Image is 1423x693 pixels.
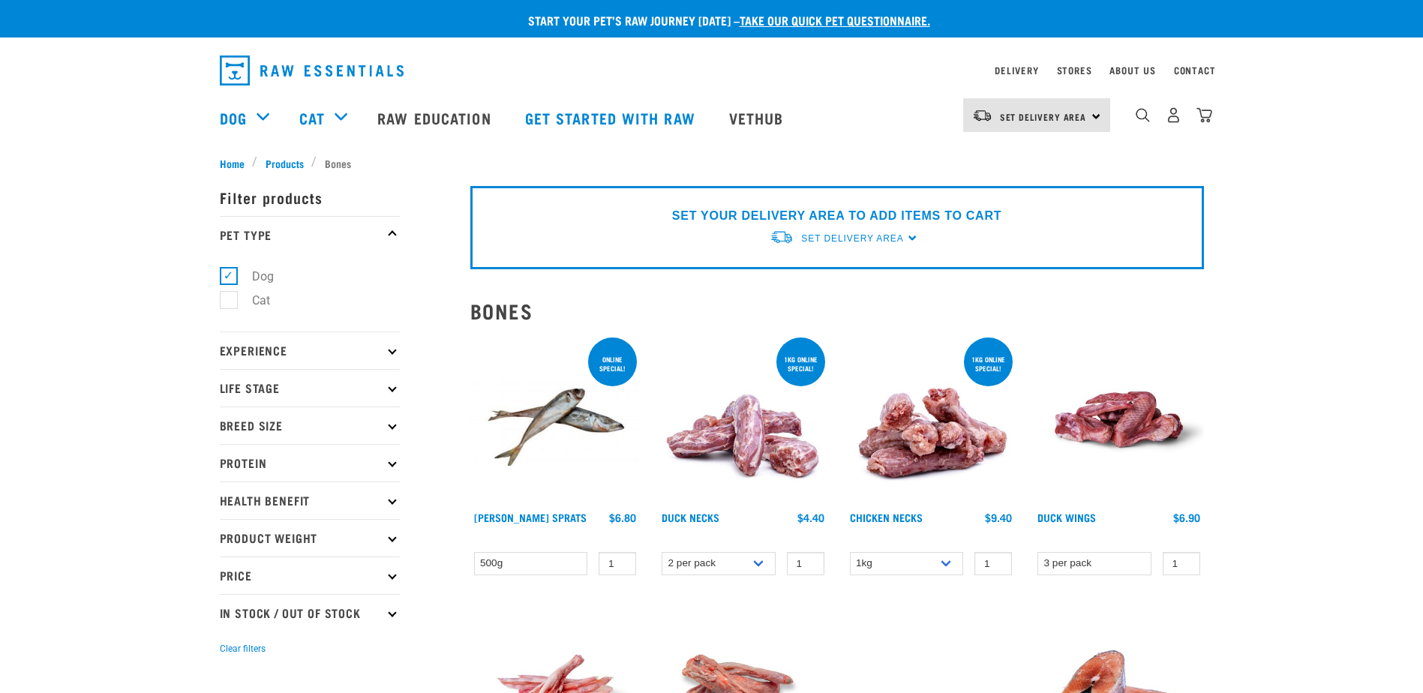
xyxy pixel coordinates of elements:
p: Product Weight [220,519,400,556]
img: van-moving.png [972,109,992,122]
div: ONLINE SPECIAL! [588,348,637,379]
p: Life Stage [220,369,400,406]
img: Raw Essentials Logo [220,55,404,85]
img: Jack Mackarel Sparts Raw Fish For Dogs [470,334,641,505]
p: Health Benefit [220,481,400,519]
img: user.png [1166,107,1181,123]
a: Duck Necks [662,514,719,520]
div: $4.40 [797,511,824,523]
input: 1 [787,552,824,575]
div: $6.80 [609,511,636,523]
p: Experience [220,331,400,369]
a: Chicken Necks [850,514,923,520]
span: Home [220,155,245,171]
input: 1 [1163,552,1200,575]
img: Raw Essentials Duck Wings Raw Meaty Bones For Pets [1034,334,1204,505]
a: Raw Education [362,88,509,148]
span: Set Delivery Area [1000,114,1087,119]
input: 1 [599,552,636,575]
img: home-icon-1@2x.png [1136,108,1150,122]
p: In Stock / Out Of Stock [220,594,400,631]
p: SET YOUR DELIVERY AREA TO ADD ITEMS TO CART [672,207,1001,225]
a: Contact [1174,67,1216,73]
p: Price [220,556,400,594]
span: Products [266,155,304,171]
h2: Bones [470,299,1204,322]
a: Cat [299,106,325,129]
a: Vethub [714,88,803,148]
label: Cat [228,291,276,310]
div: 1kg online special! [776,348,825,379]
div: $9.40 [985,511,1012,523]
a: [PERSON_NAME] Sprats [474,514,587,520]
a: Products [257,155,311,171]
img: van-moving.png [770,229,794,245]
a: Duck Wings [1037,514,1096,520]
p: Filter products [220,178,400,216]
p: Breed Size [220,406,400,444]
a: Delivery [995,67,1038,73]
a: Stores [1057,67,1092,73]
div: 1kg online special! [964,348,1013,379]
a: Dog [220,106,247,129]
label: Dog [228,267,280,286]
a: About Us [1109,67,1155,73]
img: Pile Of Duck Necks For Pets [658,334,828,505]
p: Protein [220,444,400,481]
nav: breadcrumbs [220,155,1204,171]
a: Get started with Raw [510,88,714,148]
a: take our quick pet questionnaire. [740,16,930,23]
nav: dropdown navigation [208,49,1216,91]
p: Pet Type [220,216,400,253]
input: 1 [974,552,1012,575]
div: $6.90 [1173,511,1200,523]
a: Home [220,155,253,171]
span: Set Delivery Area [801,233,903,244]
img: Pile Of Chicken Necks For Pets [846,334,1016,505]
button: Clear filters [220,642,266,655]
img: home-icon@2x.png [1196,107,1212,123]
